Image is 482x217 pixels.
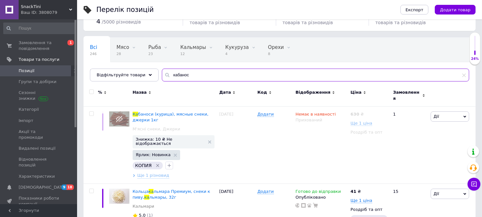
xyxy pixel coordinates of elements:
[96,17,101,25] span: 4
[136,137,205,146] span: Знижка: 10 ₴ Не відображається
[19,79,57,85] span: Групи та добірки
[133,90,147,95] span: Назва
[61,184,66,190] span: 9
[133,126,180,132] a: М'ясні снеки, Джерки
[268,44,284,50] span: Орехи
[225,44,249,50] span: Кукуруза
[295,189,341,196] span: Готово до відправки
[21,4,69,10] span: SnackTini
[19,40,59,52] span: Замовлення та повідомлення
[434,114,439,119] span: Дії
[218,106,256,184] div: [DATE]
[268,52,284,56] span: 8
[351,111,364,117] div: ₴
[351,189,361,194] div: ₴
[180,44,206,50] span: Кальмары
[117,52,129,56] span: 28
[389,106,429,184] div: 1
[19,107,39,112] span: Категорії
[148,52,161,56] span: 23
[440,7,470,12] span: Додати товар
[3,23,76,34] input: Пошук
[351,207,388,212] div: Роздріб та опт
[258,189,274,194] span: Додати
[19,146,56,151] span: Видалені позиції
[351,112,359,117] b: 630
[90,44,97,50] span: Всі
[133,189,210,200] a: Кольцакальмара Премиум, снеки к пиву,кальмары, 32г
[162,69,469,81] input: Пошук по назві позиції, артикулу і пошуковим запитам
[180,52,206,56] span: 12
[470,57,480,61] div: 24%
[133,112,138,117] span: Ка
[149,195,176,200] span: льмары, 32г
[19,90,59,101] span: Сезонні знижки
[144,195,149,200] span: ка
[90,52,97,56] span: 246
[137,173,169,179] span: Ще 1 різновид
[133,189,210,200] span: льмара Премиум, снеки к пиву,
[19,195,59,207] span: Показники роботи компанії
[295,117,347,123] div: Прихований
[133,112,209,122] a: Кабаноси (курица), мясные снеки, джерки 1кг
[295,90,330,95] span: Відображення
[258,112,274,117] span: Додати
[295,194,347,200] div: Опубліковано
[19,129,59,140] span: Акції та промокоди
[19,57,59,62] span: Товари та послуги
[225,52,249,56] span: 4
[19,156,59,168] span: Відновлення позицій
[67,40,74,45] span: 1
[148,44,161,50] span: Рыба
[117,44,129,50] span: Мясо
[155,163,160,168] svg: Видалити мітку
[109,111,129,127] img: Кабаноси (курица), мясные снеки, джерки 1кг
[96,6,154,13] div: Перелік позицій
[400,5,429,14] button: Експорт
[351,189,356,194] b: 41
[19,68,34,74] span: Позиції
[97,72,145,77] span: Відфільтруйте товари
[435,5,476,14] button: Додати товар
[283,20,333,25] span: товарів та різновидів
[135,163,152,168] span: КОПИЯ
[66,184,74,190] span: 18
[295,112,336,118] span: Немає в наявності
[393,90,421,101] span: Замовлення
[109,189,129,204] img: Кольца кальмара Премиум, снеки к пиву, кальмары, 32г
[19,184,66,190] span: [DEMOGRAPHIC_DATA]
[149,189,154,194] span: ка
[351,90,362,95] span: Ціна
[133,189,149,194] span: Кольца
[19,174,55,179] span: Характеристики
[133,112,209,122] span: баноси (курица), мясные снеки, джерки 1кг
[136,153,171,157] span: Ярлик: Новинка
[98,90,102,95] span: %
[133,203,154,209] a: Кальмари
[351,129,388,135] div: Роздріб та опт
[351,121,372,126] span: Ще 1 ціна
[21,10,77,15] div: Ваш ID: 3808079
[19,118,33,124] span: Імпорт
[468,178,480,191] button: Чат з покупцем
[406,7,424,12] span: Експорт
[90,69,109,75] span: Набори
[219,90,231,95] span: Дата
[375,20,426,25] span: товарів та різновидів
[102,19,141,24] span: / 5000 різновидів
[434,191,439,196] span: Дії
[189,20,240,25] span: товарів та різновидів
[351,198,372,203] span: Ще 1 ціна
[258,90,267,95] span: Код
